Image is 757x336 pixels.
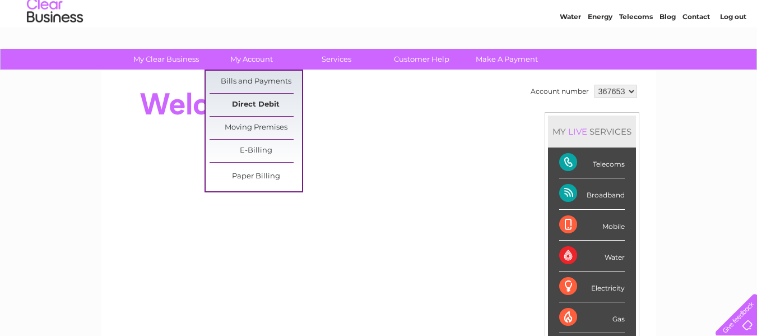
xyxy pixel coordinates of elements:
[210,140,302,162] a: E-Billing
[619,48,653,56] a: Telecoms
[114,6,644,54] div: Clear Business is a trading name of Verastar Limited (registered in [GEOGRAPHIC_DATA] No. 3667643...
[210,117,302,139] a: Moving Premises
[559,302,625,333] div: Gas
[559,271,625,302] div: Electricity
[682,48,710,56] a: Contact
[559,178,625,209] div: Broadband
[26,29,83,63] img: logo.png
[528,82,592,101] td: Account number
[559,148,625,178] div: Telecoms
[720,48,746,56] a: Log out
[290,49,383,70] a: Services
[588,48,612,56] a: Energy
[375,49,468,70] a: Customer Help
[461,49,553,70] a: Make A Payment
[548,116,636,148] div: MY SERVICES
[120,49,212,70] a: My Clear Business
[560,48,581,56] a: Water
[559,241,625,271] div: Water
[559,210,625,241] div: Mobile
[205,49,298,70] a: My Account
[546,6,623,20] a: 0333 014 3131
[660,48,676,56] a: Blog
[210,165,302,188] a: Paper Billing
[566,126,589,137] div: LIVE
[210,94,302,116] a: Direct Debit
[210,71,302,93] a: Bills and Payments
